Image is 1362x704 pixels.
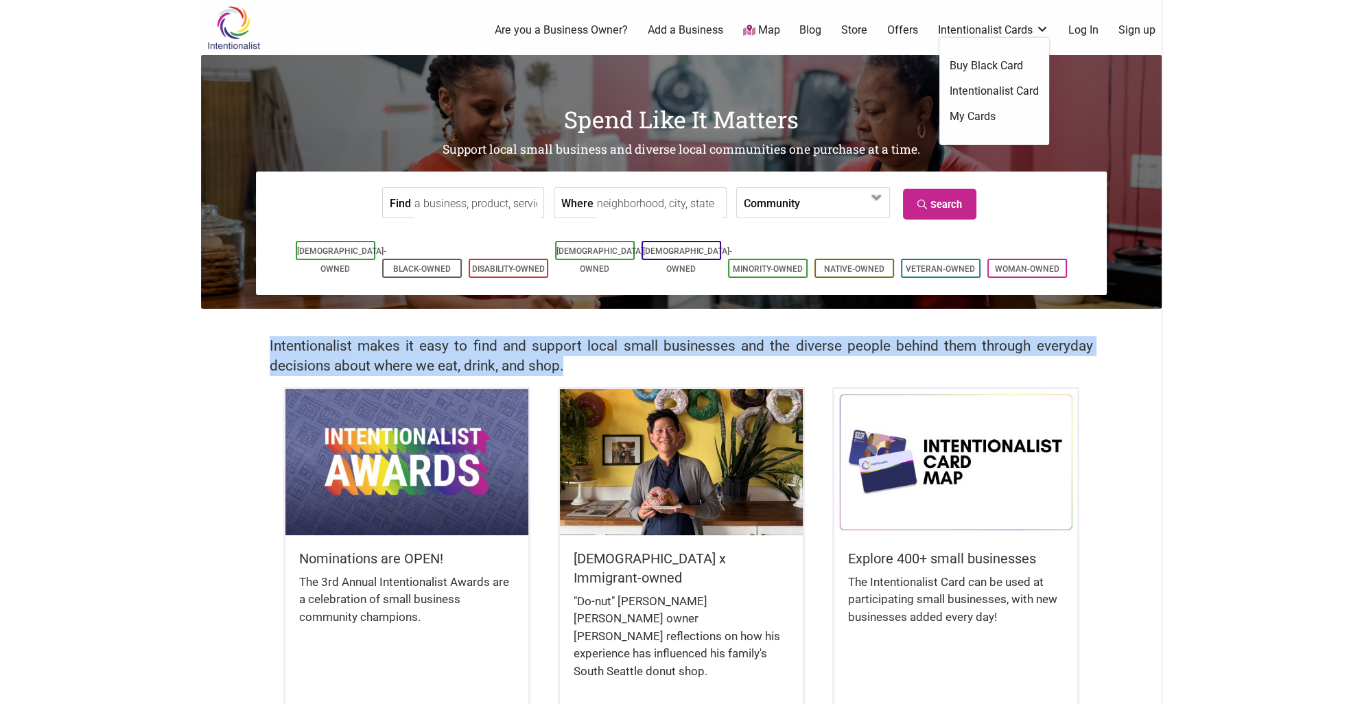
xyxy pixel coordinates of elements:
[201,5,266,50] img: Intentionalist
[841,23,867,38] a: Store
[297,246,386,274] a: [DEMOGRAPHIC_DATA]-Owned
[556,246,646,274] a: [DEMOGRAPHIC_DATA]-Owned
[906,264,975,274] a: Veteran-Owned
[495,23,628,38] a: Are you a Business Owner?
[744,188,800,218] label: Community
[887,23,918,38] a: Offers
[742,23,779,38] a: Map
[950,58,1039,73] a: Buy Black Card
[597,188,723,219] input: neighborhood, city, state
[299,549,515,568] h5: Nominations are OPEN!
[390,188,411,218] label: Find
[799,23,821,38] a: Blog
[285,389,528,535] img: Intentionalist Awards
[950,109,1039,124] a: My Cards
[472,264,545,274] a: Disability-Owned
[648,23,723,38] a: Add a Business
[1068,23,1099,38] a: Log In
[1118,23,1155,38] a: Sign up
[574,593,789,694] div: "Do-nut" [PERSON_NAME] [PERSON_NAME] owner [PERSON_NAME] reflections on how his experience has in...
[643,246,732,274] a: [DEMOGRAPHIC_DATA]-Owned
[733,264,803,274] a: Minority-Owned
[834,389,1077,535] img: Intentionalist Card Map
[393,264,451,274] a: Black-Owned
[824,264,884,274] a: Native-Owned
[950,84,1039,99] a: Intentionalist Card
[848,549,1064,568] h5: Explore 400+ small businesses
[201,103,1162,136] h1: Spend Like It Matters
[574,549,789,587] h5: [DEMOGRAPHIC_DATA] x Immigrant-owned
[848,574,1064,640] div: The Intentionalist Card can be used at participating small businesses, with new businesses added ...
[201,141,1162,159] h2: Support local small business and diverse local communities one purchase at a time.
[414,188,540,219] input: a business, product, service
[995,264,1059,274] a: Woman-Owned
[270,336,1093,376] h2: Intentionalist makes it easy to find and support local small businesses and the diverse people be...
[561,188,594,218] label: Where
[903,189,976,220] a: Search
[938,23,1049,38] a: Intentionalist Cards
[560,389,803,535] img: King Donuts - Hong Chhuor
[299,574,515,640] div: The 3rd Annual Intentionalist Awards are a celebration of small business community champions.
